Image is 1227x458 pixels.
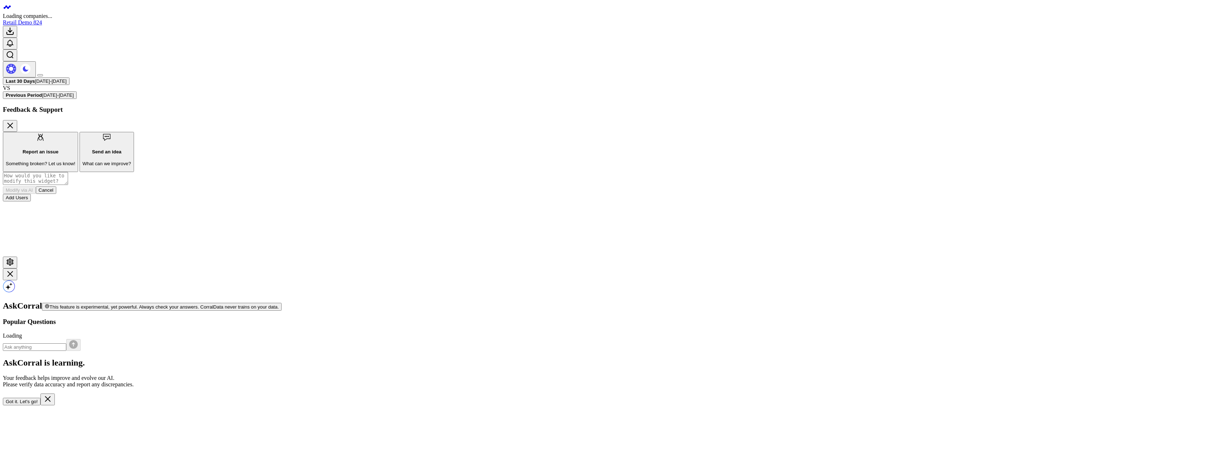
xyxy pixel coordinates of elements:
h4: Report an issue [6,149,75,154]
h4: Send an idea [82,149,131,154]
a: Retail Demo 824 [3,19,42,25]
span: [DATE] - [DATE] [42,92,73,98]
p: Your feedback helps improve and evolve our AI. Please verify data accuracy and report any discrep... [3,375,1224,388]
div: Loading [3,333,1224,339]
b: Previous Period [6,92,42,98]
p: What can we improve? [82,161,131,166]
h3: Feedback & Support [3,106,1224,114]
div: VS [3,85,1224,91]
button: Open search [3,49,17,61]
button: Report an issue Something broken? Let us know! [3,132,78,172]
span: This feature is experimental, yet powerful. Always check your answers. CorralData never trains on... [49,304,279,310]
button: Previous Period[DATE]-[DATE] [3,91,77,99]
button: Last 30 Days[DATE]-[DATE] [3,77,70,85]
button: Modify via AI [3,186,36,194]
input: Ask anything [3,343,66,351]
span: AskCorral [3,301,42,310]
button: This feature is experimental, yet powerful. Always check your answers. CorralData never trains on... [42,303,282,311]
h2: AskCorral is learning. [3,358,1224,368]
p: Something broken? Let us know! [6,161,75,166]
button: Add Users [3,194,31,201]
button: Send an idea What can we improve? [80,132,134,172]
b: Last 30 Days [6,78,35,84]
button: Cancel [36,186,57,194]
span: [DATE] - [DATE] [35,78,67,84]
div: Loading companies... [3,13,1224,19]
h3: Popular Questions [3,318,1224,326]
button: Got it. Let's go! [3,398,40,405]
